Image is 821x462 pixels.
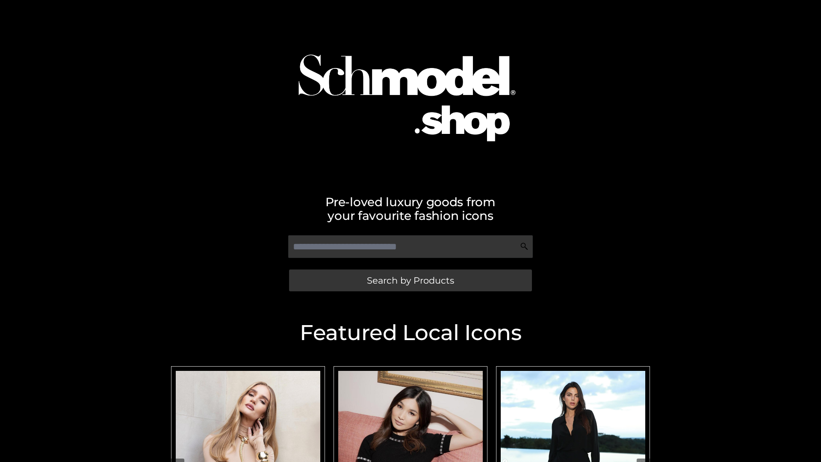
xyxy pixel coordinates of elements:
img: Search Icon [520,242,529,251]
span: Search by Products [367,276,454,285]
h2: Pre-loved luxury goods from your favourite fashion icons [167,195,654,222]
a: Search by Products [289,269,532,291]
h2: Featured Local Icons​ [167,322,654,344]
